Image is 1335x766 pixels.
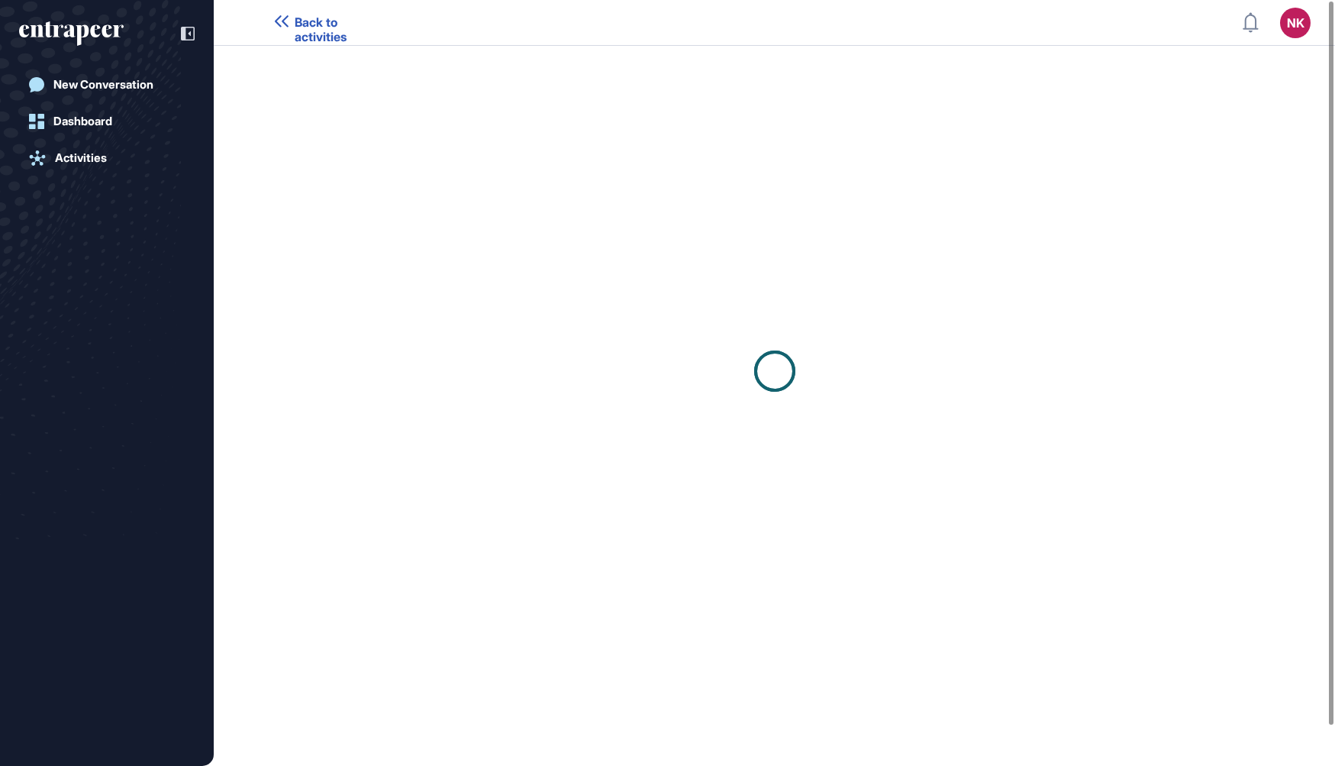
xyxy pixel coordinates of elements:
[295,15,392,44] span: Back to activities
[53,115,112,128] div: Dashboard
[19,21,124,46] div: entrapeer-logo
[1280,8,1311,38] button: NK
[275,15,392,30] a: Back to activities
[55,151,107,165] div: Activities
[19,69,195,100] a: New Conversation
[19,106,195,137] a: Dashboard
[19,143,195,173] a: Activities
[53,78,153,92] div: New Conversation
